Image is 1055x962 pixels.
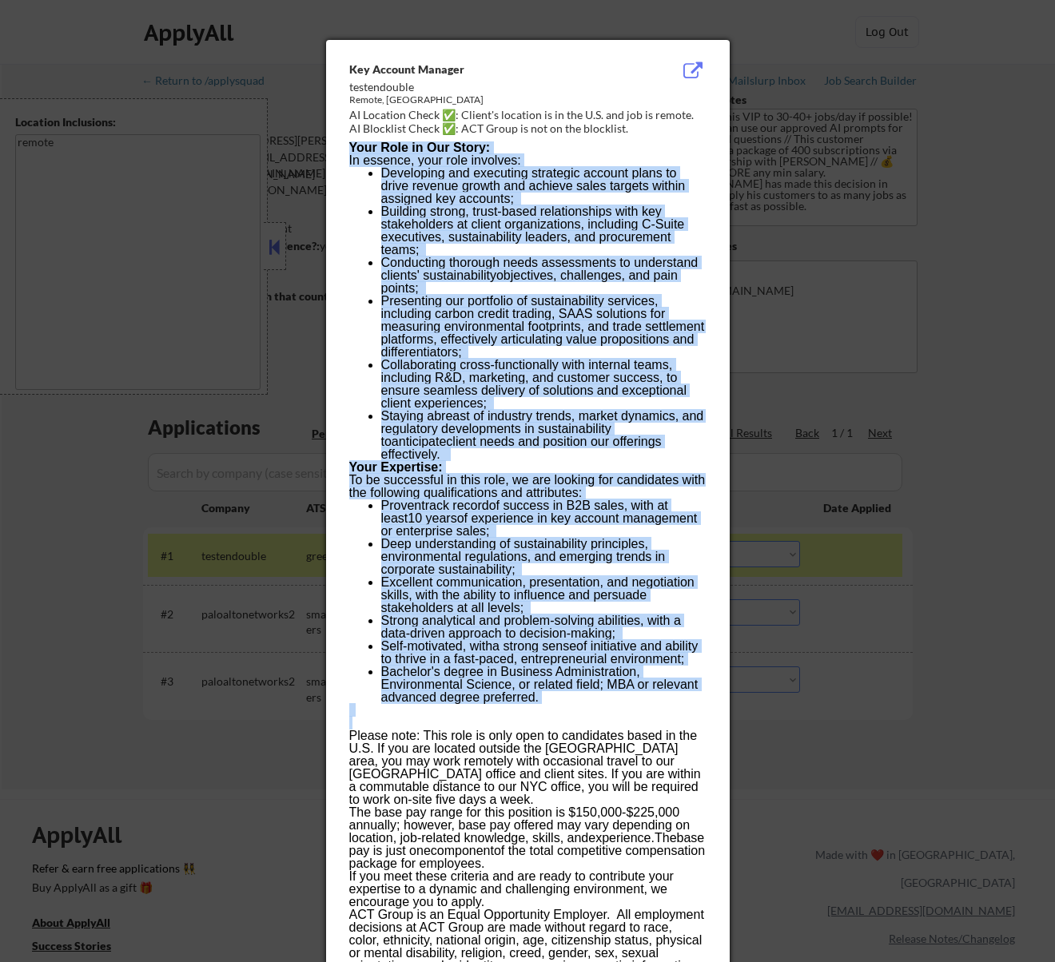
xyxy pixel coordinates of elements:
[349,154,706,167] p: In essence, your role involves:
[381,614,681,640] span: Strong analytical and problem-solving abilities, with a data-driven approach to decision-making;
[349,844,706,870] span: of the total competitive compensation package for employees.
[349,121,713,137] div: AI Blocklist Check ✅: ACT Group is not on the blocklist.
[381,639,493,653] span: Self-motivated, with
[492,639,576,653] span: a strong sense
[381,499,668,525] span: of success in B2B sales, with at least
[349,460,443,474] strong: Your Expertise:
[496,268,553,282] span: objectives
[349,93,626,107] div: Remote, [GEOGRAPHIC_DATA]
[381,665,699,704] span: , Environmental Science, or related field; MBA or relevant advanced degree preferred.
[381,499,422,512] span: Proven
[349,869,674,908] span: If you meet these criteria and are ready to contribute your expertise to a dynamic and challengin...
[349,474,706,499] p: To be successful in this role, we are looking for candidates with the following qualifications an...
[381,639,699,666] span: of initiative and ability to thrive in a fast-paced, entrepreneurial environment;
[349,141,491,154] strong: Your Role in Our Story:
[381,166,686,205] span: Developing and executing strategic account plans to drive revenue growth and achieve sales target...
[349,805,691,845] span: The base pay range for this position is $150,000-$225,000 annually; however, base pay offered may...
[381,268,678,295] span: , challenges, and pain points;
[431,844,494,857] span: component
[408,511,456,525] span: 10 years
[349,831,705,857] span: base pay is just one
[381,205,685,256] span: Building strong, trust-based relationships with key stakeholders at client organizations, includi...
[381,294,705,359] span: Presenting our portfolio of sustainability services, including carbon credit trading, SAAS soluti...
[349,62,626,78] div: Key Account Manager
[349,729,706,806] p: Please note: This role is only open to candidates based in the U.S. If you are located outside th...
[349,107,713,123] div: AI Location Check ✅: Client's location is in the U.S. and job is remote.
[381,435,662,461] span: client needs and position our offerings effectively.
[655,831,677,845] span: The
[381,665,637,678] span: Bachelor's degree in Business Administration
[381,537,666,576] span: Deep understanding of sustainability principles, environmental regulations, and emerging trends i...
[349,79,626,95] div: testendouble
[381,409,704,448] span: Staying abreast of industry trends, market dynamics, and regulatory developments in sustainabilit...
[392,435,447,448] span: anticipate
[421,499,488,512] span: track record
[381,256,699,282] span: Conducting thorough needs assessments to understand clients' sustainability
[381,575,695,614] span: Excellent communication, presentation, and negotiation skills, with the ability to influence and ...
[381,358,687,410] span: Collaborating cross-functionally with internal teams, including R&D, marketing, and customer succ...
[588,831,651,845] span: experience
[651,831,655,845] span: .
[381,511,698,538] span: of experience in key account management or enterprise sales;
